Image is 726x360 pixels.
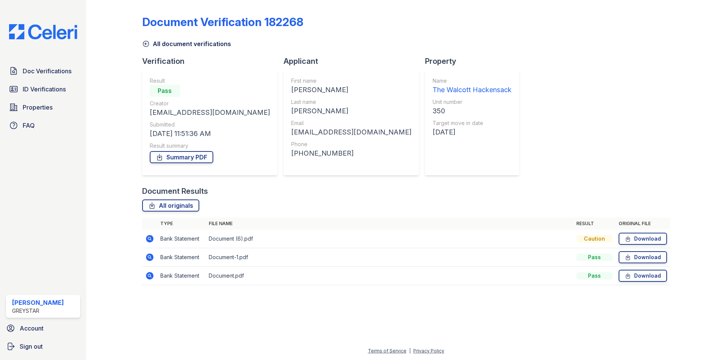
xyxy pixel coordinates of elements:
span: FAQ [23,121,35,130]
a: Download [619,251,667,263]
a: ID Verifications [6,82,80,97]
div: Caution [576,235,613,243]
div: Pass [576,272,613,280]
div: Target move in date [433,119,512,127]
div: [EMAIL_ADDRESS][DOMAIN_NAME] [150,107,270,118]
td: Document (6).pdf [206,230,573,248]
a: Privacy Policy [413,348,444,354]
div: Unit number [433,98,512,106]
div: Document Results [142,186,208,196]
td: Document.pdf [206,267,573,285]
div: Verification [142,56,284,66]
a: FAQ [6,118,80,133]
a: All document verifications [142,39,231,48]
a: Sign out [3,339,83,354]
div: Pass [150,85,180,97]
div: Phone [291,141,411,148]
div: The Walcott Hackensack [433,85,512,95]
th: Result [573,218,616,230]
div: 350 [433,106,512,116]
div: Pass [576,253,613,261]
div: Result summary [150,142,270,150]
div: [PERSON_NAME] [291,106,411,116]
a: Properties [6,100,80,115]
div: Result [150,77,270,85]
span: Properties [23,103,53,112]
a: All originals [142,199,199,212]
div: [DATE] [433,127,512,138]
a: Download [619,270,667,282]
img: CE_Logo_Blue-a8612792a0a2168367f1c8372b55b34899dd931a85d93a1a3d3e32e68fde9ad4.png [3,24,83,39]
th: File name [206,218,573,230]
div: First name [291,77,411,85]
a: Doc Verifications [6,63,80,79]
a: Terms of Service [368,348,406,354]
div: Email [291,119,411,127]
div: [PHONE_NUMBER] [291,148,411,159]
div: | [409,348,411,354]
td: Bank Statement [157,230,206,248]
div: Greystar [12,307,64,315]
a: Account [3,321,83,336]
div: [PERSON_NAME] [291,85,411,95]
a: Summary PDF [150,151,213,163]
th: Original file [616,218,670,230]
a: Download [619,233,667,245]
div: Submitted [150,121,270,128]
div: Applicant [284,56,425,66]
span: Account [20,324,43,333]
span: ID Verifications [23,85,66,94]
td: Document-1.pdf [206,248,573,267]
td: Bank Statement [157,248,206,267]
div: Last name [291,98,411,106]
div: Document Verification 182268 [142,15,303,29]
a: Name The Walcott Hackensack [433,77,512,95]
div: Name [433,77,512,85]
div: Property [425,56,525,66]
span: Sign out [20,342,43,351]
div: Creator [150,100,270,107]
div: [PERSON_NAME] [12,298,64,307]
span: Doc Verifications [23,66,71,76]
td: Bank Statement [157,267,206,285]
div: [EMAIL_ADDRESS][DOMAIN_NAME] [291,127,411,138]
th: Type [157,218,206,230]
div: [DATE] 11:51:36 AM [150,128,270,139]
